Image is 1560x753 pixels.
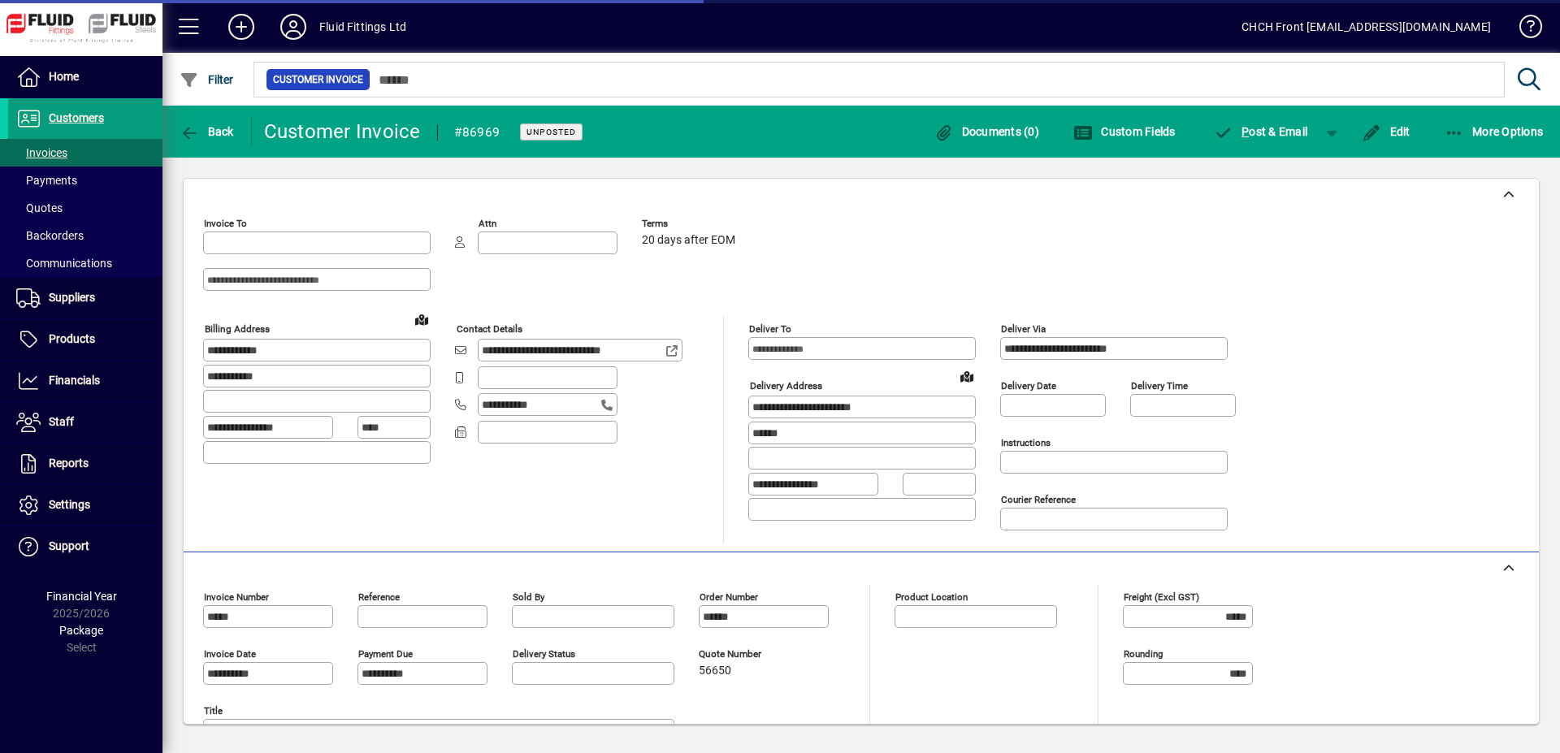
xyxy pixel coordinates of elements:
span: Quotes [16,201,63,214]
span: Financials [49,374,100,387]
div: CHCH Front [EMAIL_ADDRESS][DOMAIN_NAME] [1241,14,1491,40]
a: Communications [8,249,162,277]
mat-label: Reference [358,591,400,603]
mat-label: Freight (excl GST) [1124,591,1199,603]
div: Customer Invoice [264,119,421,145]
span: ost & Email [1214,125,1308,138]
a: Suppliers [8,278,162,318]
span: Products [49,332,95,345]
a: View on map [954,363,980,389]
span: Settings [49,498,90,511]
app-page-header-button: Back [162,117,252,146]
span: Customers [49,111,104,124]
a: Knowledge Base [1507,3,1540,56]
button: Documents (0) [929,117,1043,146]
div: #86969 [454,119,500,145]
span: Reports [49,457,89,470]
button: Filter [175,65,238,94]
a: View on map [409,306,435,332]
button: Edit [1358,117,1415,146]
span: Home [49,70,79,83]
span: Custom Fields [1073,125,1176,138]
span: Quote number [699,649,796,660]
a: Financials [8,361,162,401]
span: Unposted [526,127,576,137]
a: Support [8,526,162,567]
mat-label: Payment due [358,648,413,660]
span: Communications [16,257,112,270]
a: Settings [8,485,162,526]
mat-label: Order number [700,591,758,603]
span: Staff [49,415,74,428]
mat-label: Sold by [513,591,544,603]
button: More Options [1441,117,1548,146]
button: Back [175,117,238,146]
span: P [1241,125,1249,138]
span: Payments [16,174,77,187]
mat-label: Attn [479,218,496,229]
span: Documents (0) [934,125,1039,138]
span: More Options [1445,125,1544,138]
span: Back [180,125,234,138]
a: Reports [8,444,162,484]
mat-label: Product location [895,591,968,603]
span: Invoices [16,146,67,159]
mat-label: Deliver To [749,323,791,335]
span: Filter [180,73,234,86]
span: Suppliers [49,291,95,304]
mat-label: Delivery status [513,648,575,660]
mat-label: Invoice number [204,591,269,603]
mat-label: Delivery time [1131,380,1188,392]
span: Backorders [16,229,84,242]
button: Profile [267,12,319,41]
span: Terms [642,219,739,229]
mat-label: Title [204,705,223,716]
mat-label: Deliver via [1001,323,1046,335]
mat-label: Delivery date [1001,380,1056,392]
a: Invoices [8,139,162,167]
a: Products [8,319,162,360]
span: 20 days after EOM [642,234,735,247]
span: 56650 [699,664,731,677]
span: Customer Invoice [273,71,363,88]
button: Custom Fields [1069,117,1180,146]
span: Financial Year [46,590,117,603]
mat-label: Courier Reference [1001,494,1076,505]
button: Add [215,12,267,41]
a: Backorders [8,222,162,249]
mat-label: Invoice To [204,218,247,229]
mat-label: Instructions [1001,437,1051,448]
span: Package [59,624,103,637]
a: Payments [8,167,162,194]
div: Fluid Fittings Ltd [319,14,406,40]
mat-label: Invoice date [204,648,256,660]
a: Quotes [8,194,162,222]
span: Edit [1362,125,1410,138]
a: Staff [8,402,162,443]
a: Home [8,57,162,97]
span: Support [49,539,89,552]
button: Post & Email [1206,117,1316,146]
mat-label: Rounding [1124,648,1163,660]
